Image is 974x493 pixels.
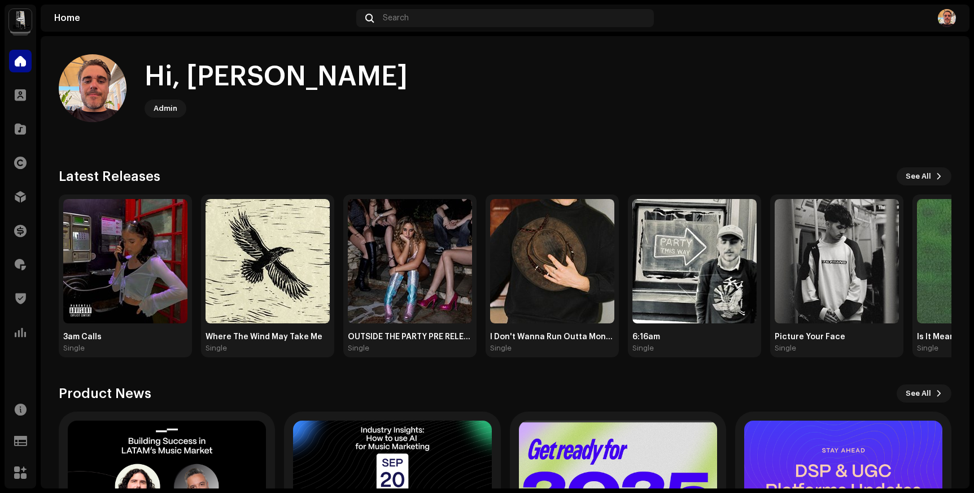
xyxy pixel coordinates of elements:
img: 28cd5e4f-d8b3-4e3e-9048-38ae6d8d791a [9,9,32,32]
div: Single [348,344,369,353]
div: Picture Your Face [775,332,899,341]
img: f0d03e39-29b2-4c72-91c6-bda04983099b [938,9,956,27]
button: See All [897,384,951,403]
div: 3am Calls [63,332,187,341]
img: f0d03e39-29b2-4c72-91c6-bda04983099b [59,54,126,122]
img: 170b1a15-19ab-4294-bbcc-8df44bbe2c2f [348,199,472,323]
button: See All [897,167,951,185]
span: See All [906,165,931,188]
span: See All [906,382,931,405]
div: Hi, [PERSON_NAME] [145,59,408,95]
div: I Don't Wanna Run Outta Money Again [490,332,614,341]
div: Single [632,344,654,353]
div: Single [206,344,227,353]
img: 8f832b3e-505c-43da-af85-dc40da463e44 [63,199,187,323]
span: Search [383,14,409,23]
img: 639eea7f-339b-4388-94d1-08c5262a00c9 [632,199,757,323]
div: Where The Wind May Take Me [206,332,330,341]
div: 6:16am [632,332,757,341]
div: Single [490,344,512,353]
h3: Product News [59,384,151,403]
h3: Latest Releases [59,167,160,185]
div: Single [63,344,85,353]
img: 6aaa50d6-c58a-4fd0-a0c5-2fa60975d674 [775,199,899,323]
img: a6a99bbf-e700-4dc7-ac35-c6f242a1f42f [490,199,614,323]
div: Home [54,14,352,23]
img: dc1470da-b599-4020-9109-e4e0ee0a166c [206,199,330,323]
div: Single [775,344,796,353]
div: Single [917,344,938,353]
div: OUTSIDE THE PARTY PRE RELEASE [348,332,472,341]
div: Admin [154,102,177,115]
